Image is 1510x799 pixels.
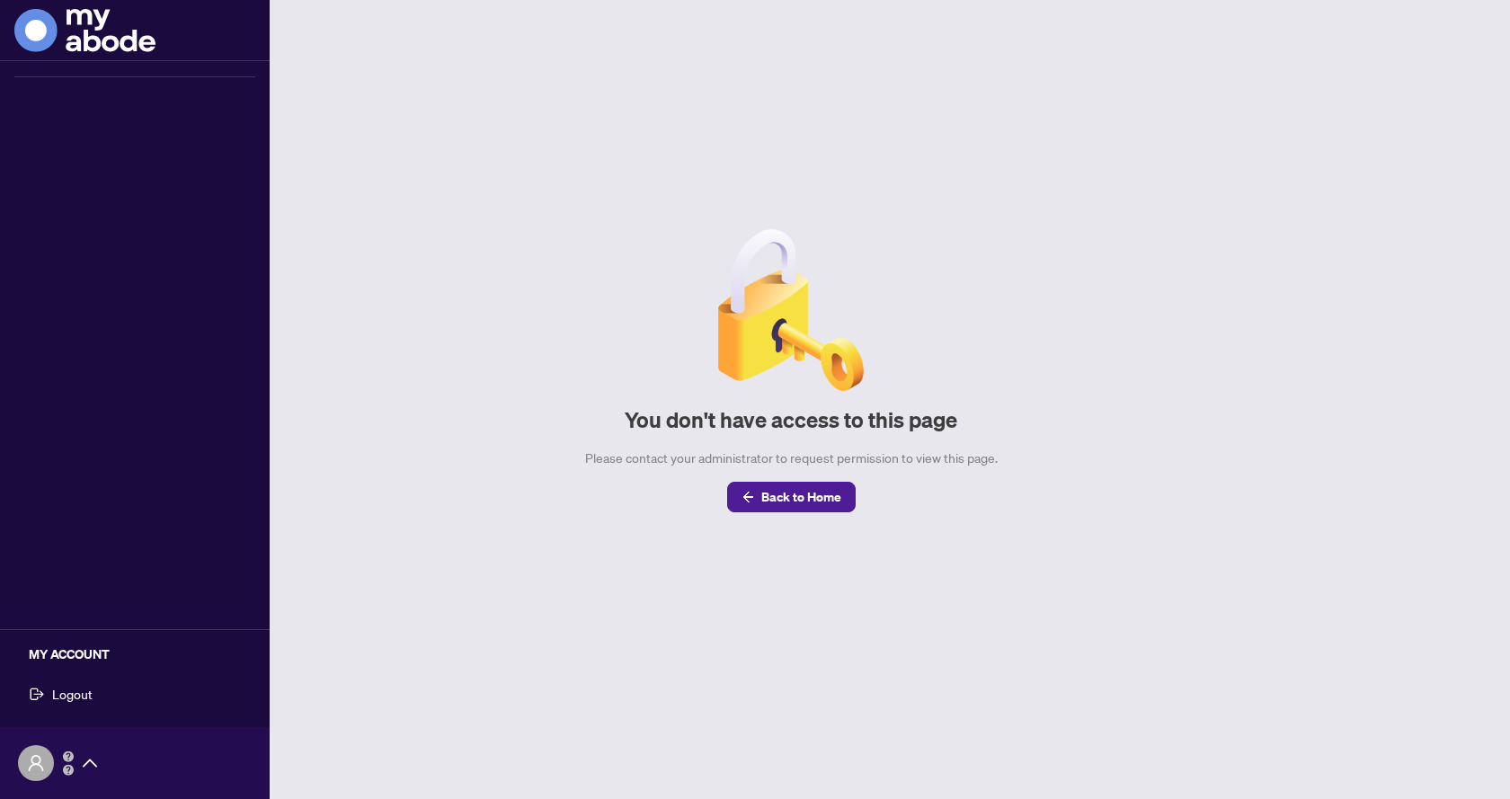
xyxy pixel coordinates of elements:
[63,764,74,776] img: Tooltip Icon
[52,679,93,708] span: Logout
[29,644,255,664] h5: MY ACCOUNT
[585,448,998,468] div: Please contact your administrator to request permission to view this page.
[742,491,754,503] span: arrow-left
[761,483,841,511] span: Back to Home
[63,750,74,762] img: Tooltip Icon
[710,229,872,391] img: Null State Icon
[14,9,155,52] img: logo
[727,482,856,512] button: Back to Home
[625,405,957,434] h2: You don't have access to this page
[27,754,45,772] span: user
[14,679,255,709] button: Logout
